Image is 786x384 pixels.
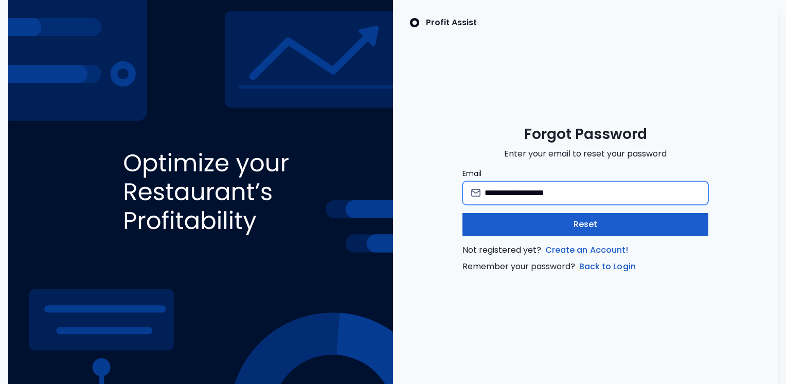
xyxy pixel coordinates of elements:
p: Profit Assist [426,16,477,29]
span: Email [462,168,481,179]
img: email [471,189,481,197]
button: Reset [462,213,709,236]
a: Back to Login [577,260,638,273]
span: Reset [574,218,598,231]
a: Create an Account! [543,244,631,256]
span: Forgot Password [524,125,647,144]
span: Not registered yet? [462,244,709,256]
span: Enter your email to reset your password [504,148,667,160]
span: Remember your password? [462,260,709,273]
img: SpotOn Logo [409,16,420,29]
